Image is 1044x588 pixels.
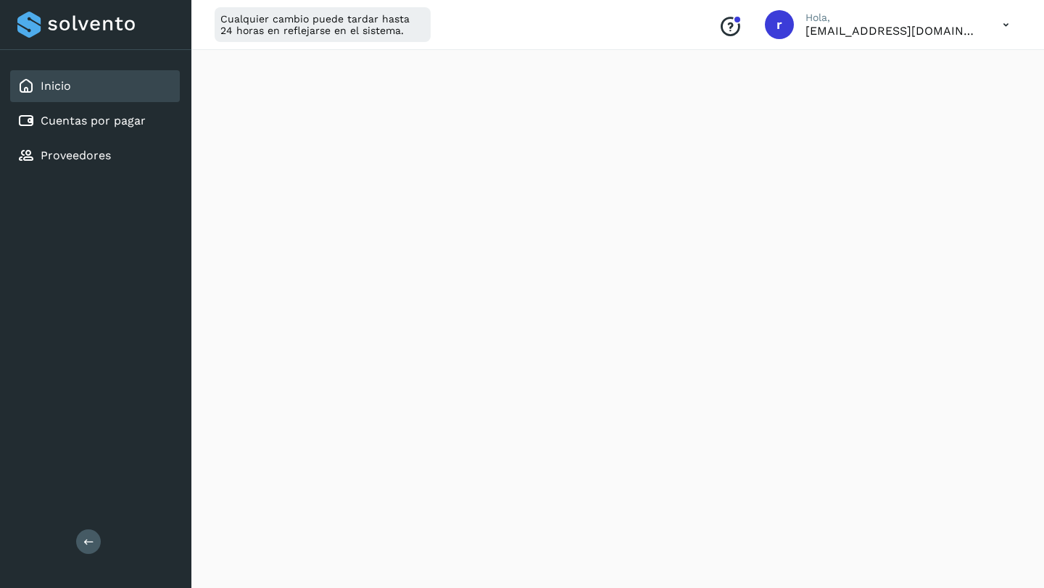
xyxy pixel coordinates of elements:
a: Inicio [41,79,71,93]
div: Cuentas por pagar [10,105,180,137]
p: rbp@tlbtransportes.mx [805,24,979,38]
a: Proveedores [41,148,111,162]
p: Hola, [805,12,979,24]
div: Cualquier cambio puede tardar hasta 24 horas en reflejarse en el sistema. [215,7,431,42]
div: Proveedores [10,140,180,172]
div: Inicio [10,70,180,102]
a: Cuentas por pagar [41,114,146,127]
